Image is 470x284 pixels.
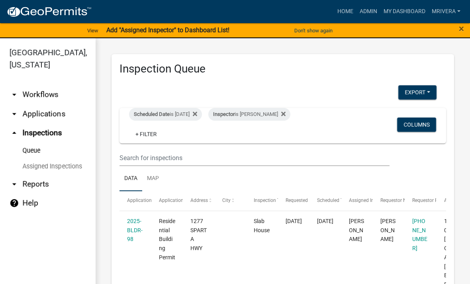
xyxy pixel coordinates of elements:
a: mrivera [429,4,464,19]
span: 1277 SPARTA HWY [190,218,207,251]
span: Assigned Inspector [349,198,390,203]
a: View [84,24,102,37]
button: Export [398,85,437,100]
button: Don't show again [291,24,336,37]
i: arrow_drop_up [10,128,19,138]
a: Admin [356,4,380,19]
i: help [10,198,19,208]
span: Application [127,198,152,203]
span: Inspector [213,111,235,117]
button: Close [459,24,464,33]
span: Address [190,198,208,203]
span: Requestor Name [380,198,416,203]
i: arrow_drop_down [10,179,19,189]
datatable-header-cell: Application Type [151,191,183,210]
button: Columns [397,118,436,132]
a: Home [334,4,356,19]
input: Search for inspections [119,150,390,166]
i: arrow_drop_down [10,109,19,119]
a: Data [119,166,142,192]
datatable-header-cell: Scheduled Time [309,191,341,210]
div: is [DATE] [129,108,202,121]
span: × [459,23,464,34]
datatable-header-cell: Application Description [436,191,468,210]
datatable-header-cell: City [215,191,247,210]
span: Requestor Phone [412,198,449,203]
span: Requested Date [286,198,319,203]
div: [DATE] [317,217,333,226]
span: Scheduled Time [317,198,351,203]
strong: Add "Assigned Inspector" to Dashboard List! [106,26,229,34]
span: Slab House [254,218,270,233]
span: Residential Building Permit [159,218,175,260]
a: My Dashboard [380,4,429,19]
a: + Filter [129,127,163,141]
datatable-header-cell: Address [183,191,215,210]
span: Scheduled Date [134,111,170,117]
a: Map [142,166,164,192]
span: City [222,198,231,203]
datatable-header-cell: Requestor Phone [405,191,437,210]
span: Michele Rivera [349,218,364,243]
h3: Inspection Queue [119,62,446,76]
a: 2025-BLDR-98 [127,218,143,243]
span: 706-816-1959 [412,218,427,251]
div: is [PERSON_NAME] [208,108,290,121]
i: arrow_drop_down [10,90,19,100]
span: Aaron [380,218,396,243]
span: Inspection Type [254,198,288,203]
datatable-header-cell: Requested Date [278,191,310,210]
a: [PHONE_NUMBER] [412,218,427,251]
datatable-header-cell: Application [119,191,151,210]
datatable-header-cell: Inspection Type [246,191,278,210]
span: Application Type [159,198,195,203]
datatable-header-cell: Assigned Inspector [341,191,373,210]
datatable-header-cell: Requestor Name [373,191,405,210]
span: 08/14/2025 [286,218,302,224]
